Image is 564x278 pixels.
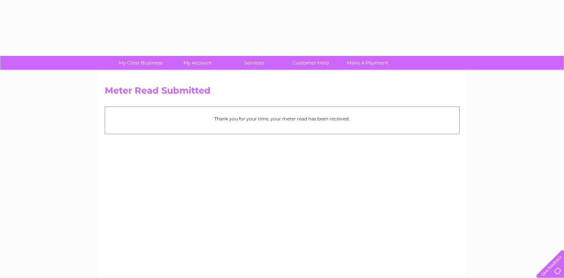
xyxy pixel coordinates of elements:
[223,56,285,70] a: Services
[109,115,456,122] p: Thank you for your time, your meter read has been received.
[105,85,460,99] h2: Meter Read Submitted
[280,56,341,70] a: Customer Help
[110,56,171,70] a: My Clear Business
[167,56,228,70] a: My Account
[337,56,398,70] a: Make A Payment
